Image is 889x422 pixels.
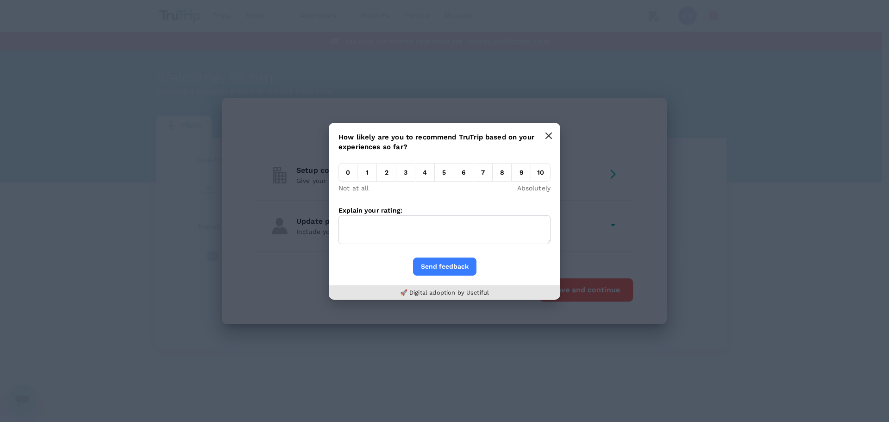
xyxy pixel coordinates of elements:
[338,207,402,214] label: Explain your rating:
[532,163,551,182] em: 10
[416,163,435,182] em: 4
[435,163,454,182] em: 5
[493,163,512,182] em: 8
[400,289,489,296] a: 🚀 Digital adoption by Usetiful
[358,163,377,182] em: 1
[338,183,369,193] p: Not at all
[517,183,551,193] p: Absolutely
[338,133,534,151] span: How likely are you to recommend TruTrip based on your experiences so far?
[454,163,473,182] em: 6
[377,163,396,182] em: 2
[396,163,415,182] em: 3
[338,163,357,182] em: 0
[413,258,476,276] button: Send feedback
[512,163,531,182] em: 9
[474,163,493,182] em: 7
